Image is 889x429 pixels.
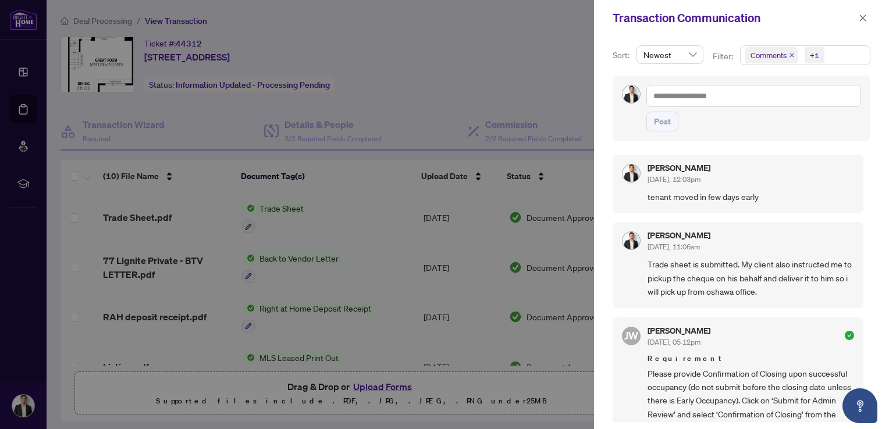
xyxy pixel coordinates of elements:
[648,190,854,203] span: tenant moved in few days early
[623,85,640,103] img: Profile Icon
[789,52,795,58] span: close
[842,388,877,423] button: Open asap
[643,46,696,63] span: Newest
[845,331,854,340] span: check-circle
[613,49,632,62] p: Sort:
[859,14,867,22] span: close
[648,338,700,346] span: [DATE], 05:12pm
[623,232,640,249] img: Profile Icon
[648,242,700,251] span: [DATE], 11:06am
[624,327,638,344] span: JW
[646,112,678,131] button: Post
[613,9,855,27] div: Transaction Communication
[648,258,854,298] span: Trade sheet is submitted. My client also instructed me to pickup the cheque on his behalf and del...
[810,49,819,61] div: +1
[648,353,854,364] span: Requirement
[745,47,798,63] span: Comments
[751,49,787,61] span: Comments
[648,175,700,184] span: [DATE], 12:03pm
[713,50,735,63] p: Filter:
[623,165,640,182] img: Profile Icon
[648,327,710,335] h5: [PERSON_NAME]
[648,231,710,239] h5: [PERSON_NAME]
[648,164,710,172] h5: [PERSON_NAME]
